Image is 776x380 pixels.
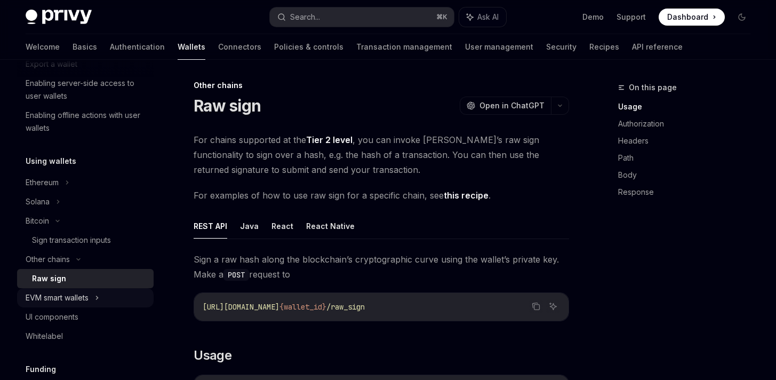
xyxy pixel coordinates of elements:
[194,96,261,115] h1: Raw sign
[546,34,577,60] a: Security
[26,363,56,376] h5: Funding
[194,188,569,203] span: For examples of how to use raw sign for a specific chain, see .
[306,134,353,146] a: Tier 2 level
[290,11,320,23] div: Search...
[459,7,506,27] button: Ask AI
[479,100,545,111] span: Open in ChatGPT
[26,253,70,266] div: Other chains
[32,234,111,247] div: Sign transaction inputs
[73,34,97,60] a: Basics
[618,98,759,115] a: Usage
[356,34,452,60] a: Transaction management
[26,330,63,343] div: Whitelabel
[26,215,49,227] div: Bitcoin
[306,213,355,239] button: React Native
[618,167,759,184] a: Body
[529,299,543,313] button: Copy the contents from the code block
[178,34,205,60] a: Wallets
[203,302,279,312] span: [URL][DOMAIN_NAME]
[194,347,231,364] span: Usage
[26,155,76,168] h5: Using wallets
[17,74,154,106] a: Enabling server-side access to user wallets
[223,269,249,281] code: POST
[460,97,551,115] button: Open in ChatGPT
[26,291,89,304] div: EVM smart wallets
[582,12,604,22] a: Demo
[618,115,759,132] a: Authorization
[270,7,453,27] button: Search...⌘K
[110,34,165,60] a: Authentication
[26,311,78,323] div: UI components
[26,10,92,25] img: dark logo
[632,34,683,60] a: API reference
[26,195,50,208] div: Solana
[240,213,259,239] button: Java
[218,34,261,60] a: Connectors
[444,190,489,201] a: this recipe
[194,213,227,239] button: REST API
[629,81,677,94] span: On this page
[17,106,154,138] a: Enabling offline actions with user wallets
[17,307,154,327] a: UI components
[326,302,365,312] span: /raw_sign
[436,13,447,21] span: ⌘ K
[194,80,569,91] div: Other chains
[194,252,569,282] span: Sign a raw hash along the blockchain’s cryptographic curve using the wallet’s private key. Make a...
[733,9,750,26] button: Toggle dark mode
[546,299,560,313] button: Ask AI
[26,34,60,60] a: Welcome
[477,12,499,22] span: Ask AI
[26,109,147,134] div: Enabling offline actions with user wallets
[17,231,154,250] a: Sign transaction inputs
[618,149,759,167] a: Path
[618,184,759,201] a: Response
[17,269,154,288] a: Raw sign
[26,176,59,189] div: Ethereum
[279,302,326,312] span: {wallet_id}
[274,34,343,60] a: Policies & controls
[667,12,708,22] span: Dashboard
[26,77,147,102] div: Enabling server-side access to user wallets
[589,34,619,60] a: Recipes
[659,9,725,26] a: Dashboard
[271,213,293,239] button: React
[17,327,154,346] a: Whitelabel
[618,132,759,149] a: Headers
[465,34,533,60] a: User management
[194,132,569,177] span: For chains supported at the , you can invoke [PERSON_NAME]’s raw sign functionality to sign over ...
[617,12,646,22] a: Support
[32,272,66,285] div: Raw sign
